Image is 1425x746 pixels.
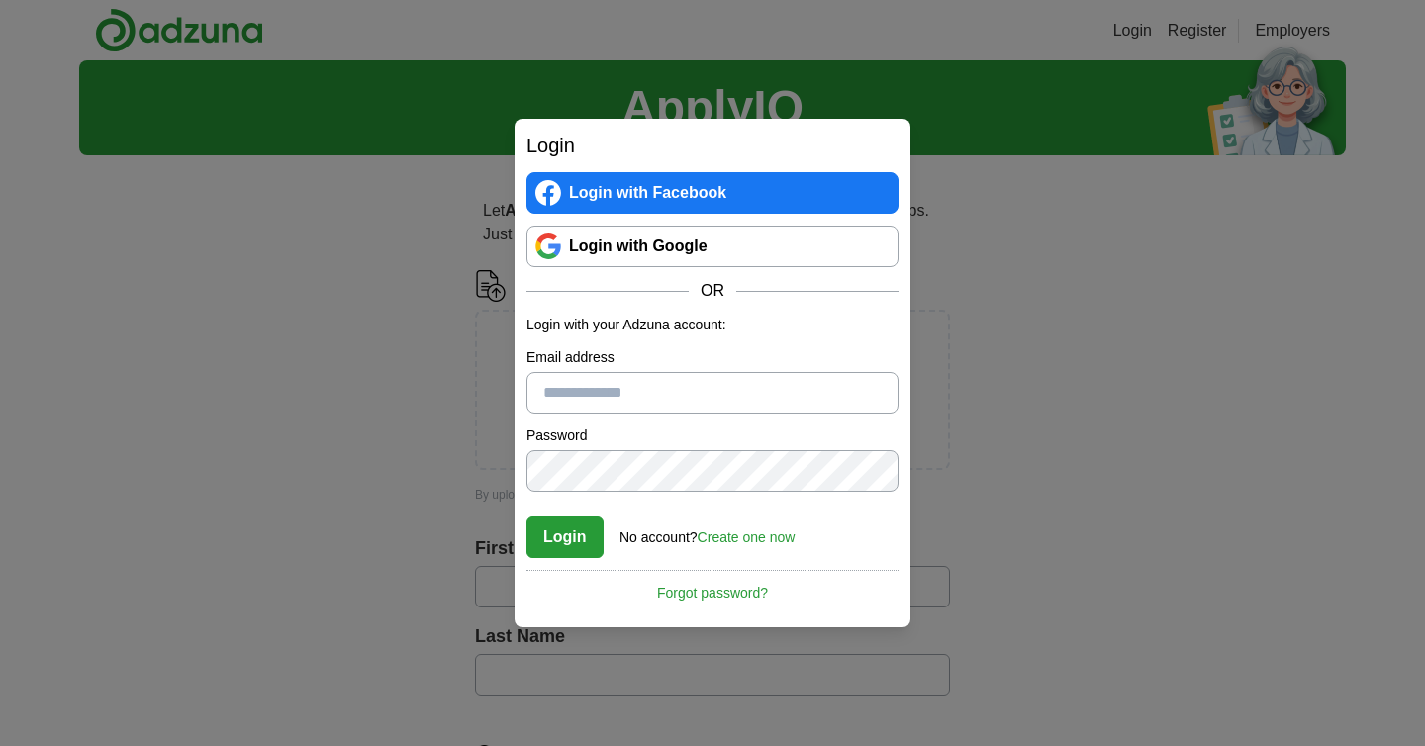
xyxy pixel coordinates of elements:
label: Email address [526,347,899,368]
a: Forgot password? [526,570,899,604]
div: No account? [619,515,795,548]
a: Create one now [698,529,796,545]
button: Login [526,516,604,558]
label: Password [526,425,899,446]
a: Login with Google [526,226,899,267]
a: Login with Facebook [526,172,899,214]
span: OR [689,279,736,303]
p: Login with your Adzuna account: [526,315,899,335]
h2: Login [526,131,899,160]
